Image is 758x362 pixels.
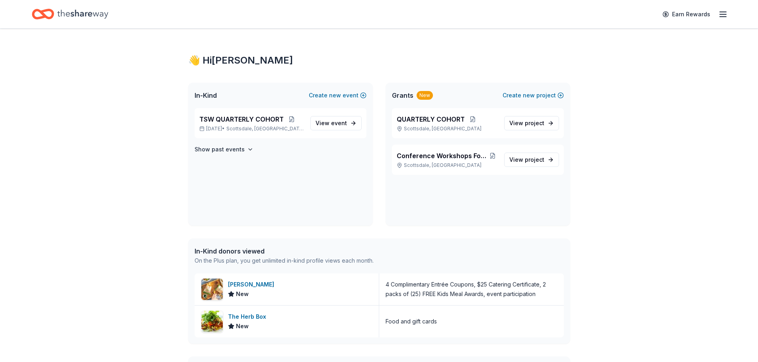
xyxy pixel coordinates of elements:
span: Scottsdale, [GEOGRAPHIC_DATA] [226,126,304,132]
a: Home [32,5,108,23]
p: Scottsdale, [GEOGRAPHIC_DATA] [397,126,498,132]
div: [PERSON_NAME] [228,280,277,289]
span: project [525,156,544,163]
img: Image for The Herb Box [201,311,223,332]
p: Scottsdale, [GEOGRAPHIC_DATA] [397,162,498,168]
span: View [509,155,544,165]
span: New [236,289,249,299]
span: event [331,120,347,126]
a: View project [504,153,559,167]
span: QUARTERLY COHORT [397,114,465,124]
img: Image for Rubio's [201,279,223,300]
span: new [523,91,535,100]
div: In-Kind donors viewed [195,246,374,256]
div: New [417,91,433,100]
span: View [509,118,544,128]
a: Earn Rewards [658,7,715,21]
button: Show past events [195,145,253,154]
span: project [525,120,544,126]
div: The Herb Box [228,312,269,321]
div: On the Plus plan, you get unlimited in-kind profile views each month. [195,256,374,265]
span: Conference Workshops For Wives and Women [397,151,488,161]
button: Createnewproject [503,91,564,100]
div: 4 Complimentary Entrée Coupons, $25 Catering Certificate, 2 packs of (25) FREE Kids Meal Awards, ... [386,280,557,299]
a: View project [504,116,559,130]
div: 👋 Hi [PERSON_NAME] [188,54,570,67]
p: [DATE] • [199,126,304,132]
span: Grants [392,91,413,100]
a: View event [310,116,362,130]
span: View [316,118,347,128]
span: New [236,321,249,331]
button: Createnewevent [309,91,366,100]
span: new [329,91,341,100]
span: TSW QUARTERLY COHORT [199,114,284,124]
h4: Show past events [195,145,245,154]
span: In-Kind [195,91,217,100]
div: Food and gift cards [386,317,437,326]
